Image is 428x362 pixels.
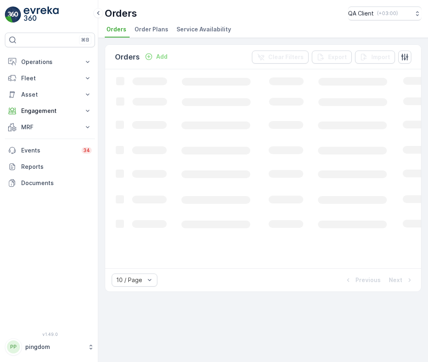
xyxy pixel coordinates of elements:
[5,159,95,175] a: Reports
[5,142,95,159] a: Events34
[5,338,95,355] button: PPpingdom
[268,53,304,61] p: Clear Filters
[348,9,374,18] p: QA Client
[106,25,126,33] span: Orders
[328,53,347,61] p: Export
[252,51,309,64] button: Clear Filters
[25,343,84,351] p: pingdom
[81,37,89,43] p: ⌘B
[377,10,398,17] p: ( +03:00 )
[5,175,95,191] a: Documents
[355,51,395,64] button: Import
[141,52,171,62] button: Add
[156,53,168,61] p: Add
[389,276,402,284] p: Next
[21,90,79,99] p: Asset
[21,107,79,115] p: Engagement
[371,53,390,61] p: Import
[388,275,415,285] button: Next
[7,340,20,353] div: PP
[5,54,95,70] button: Operations
[312,51,352,64] button: Export
[348,7,421,20] button: QA Client(+03:00)
[5,70,95,86] button: Fleet
[21,123,79,131] p: MRF
[83,147,90,154] p: 34
[355,276,381,284] p: Previous
[21,74,79,82] p: Fleet
[21,163,92,171] p: Reports
[176,25,231,33] span: Service Availability
[5,86,95,103] button: Asset
[21,179,92,187] p: Documents
[5,7,21,23] img: logo
[5,103,95,119] button: Engagement
[5,332,95,337] span: v 1.49.0
[24,7,59,23] img: logo_light-DOdMpM7g.png
[105,7,137,20] p: Orders
[21,58,79,66] p: Operations
[343,275,382,285] button: Previous
[115,51,140,63] p: Orders
[21,146,77,155] p: Events
[5,119,95,135] button: MRF
[135,25,168,33] span: Order Plans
